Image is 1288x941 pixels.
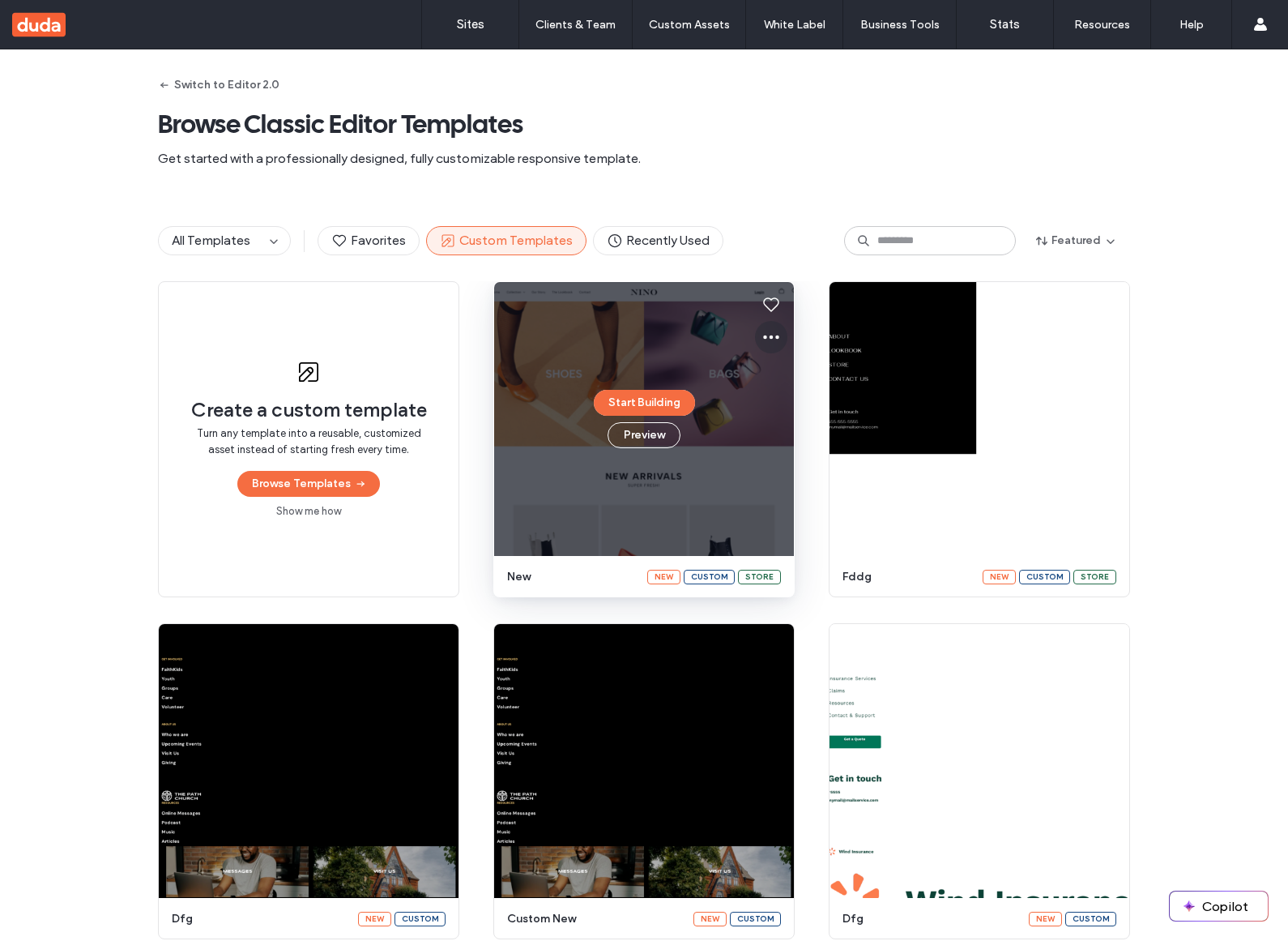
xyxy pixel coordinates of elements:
div: Custom [1065,912,1116,926]
button: Preview [608,422,680,448]
div: New [358,912,391,926]
button: Browse Templates [237,471,380,497]
div: New [983,570,1016,584]
span: All Templates [172,233,250,248]
button: Favorites [318,226,420,255]
span: Get started with a professionally designed, fully customizable responsive template. [158,150,1130,168]
div: New [1029,912,1062,926]
span: Custom Templates [440,232,573,250]
button: All Templates [159,227,264,254]
label: Business Tools [860,18,940,32]
span: Browse Classic Editor Templates [158,108,1130,140]
a: Show me how [276,503,341,520]
div: New [647,570,680,584]
div: Custom [395,912,446,926]
label: Resources [1074,18,1130,32]
span: Favorites [331,232,406,250]
span: Recently Used [607,232,710,250]
button: Featured [1022,228,1130,254]
label: White Label [764,18,825,32]
div: Custom [1019,570,1070,584]
button: Start Building [594,390,695,416]
label: Clients & Team [535,18,616,32]
div: Store [738,570,781,584]
span: fddg [842,569,973,585]
label: Help [1179,18,1204,32]
div: Custom [730,912,781,926]
span: dfg [842,911,1019,927]
span: custom new [507,911,684,927]
span: new [507,569,638,585]
button: Custom Templates [426,226,586,255]
div: Custom [684,570,735,584]
div: Store [1073,570,1116,584]
span: dfg [172,911,348,927]
span: Create a custom template [191,398,427,422]
label: Custom Assets [649,18,730,32]
span: Turn any template into a reusable, customized asset instead of starting fresh every time. [191,426,426,458]
div: New [693,912,727,926]
label: Stats [990,17,1020,32]
button: Recently Used [593,226,723,255]
label: Sites [457,17,484,32]
button: Switch to Editor 2.0 [158,72,279,98]
button: Copilot [1170,892,1268,921]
